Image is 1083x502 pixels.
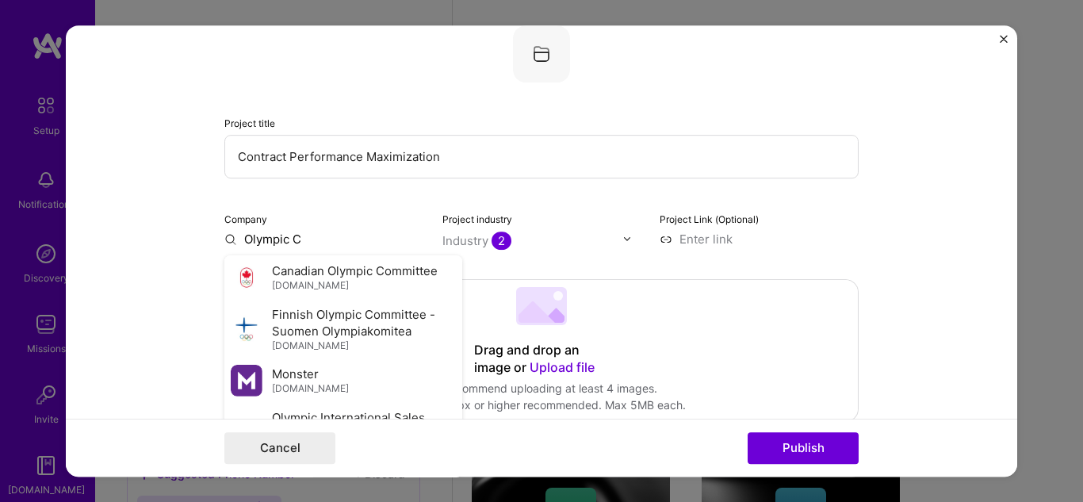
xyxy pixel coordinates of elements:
[660,231,859,247] input: Enter link
[224,213,267,225] label: Company
[272,409,456,443] span: Olympic International Sales Limited
[272,262,438,279] span: Canadian Olympic Committee
[492,232,511,250] span: 2
[474,342,609,377] div: Drag and drop an image or
[513,25,570,82] img: Company logo
[748,432,859,464] button: Publish
[272,382,349,395] span: [DOMAIN_NAME]
[224,135,859,178] input: Enter the name of the project
[231,416,262,448] img: Company logo
[272,279,349,292] span: [DOMAIN_NAME]
[224,432,335,464] button: Cancel
[397,397,686,414] div: 1600x1200px or higher recommended. Max 5MB each.
[1000,35,1008,52] button: Close
[231,262,262,293] img: Company logo
[442,213,512,225] label: Project industry
[272,306,456,339] span: Finnish Olympic Committee - Suomen Olympiakomitea
[272,339,349,352] span: [DOMAIN_NAME]
[622,234,632,243] img: drop icon
[660,213,759,225] label: Project Link (Optional)
[231,313,262,345] img: Company logo
[224,279,859,422] div: Drag and drop an image or Upload fileWe recommend uploading at least 4 images.1600x1200px or high...
[231,365,262,397] img: Company logo
[442,232,511,249] div: Industry
[397,381,686,397] div: We recommend uploading at least 4 images.
[224,117,275,129] label: Project title
[272,366,319,382] span: Monster
[530,359,595,375] span: Upload file
[224,231,423,247] input: Enter name or website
